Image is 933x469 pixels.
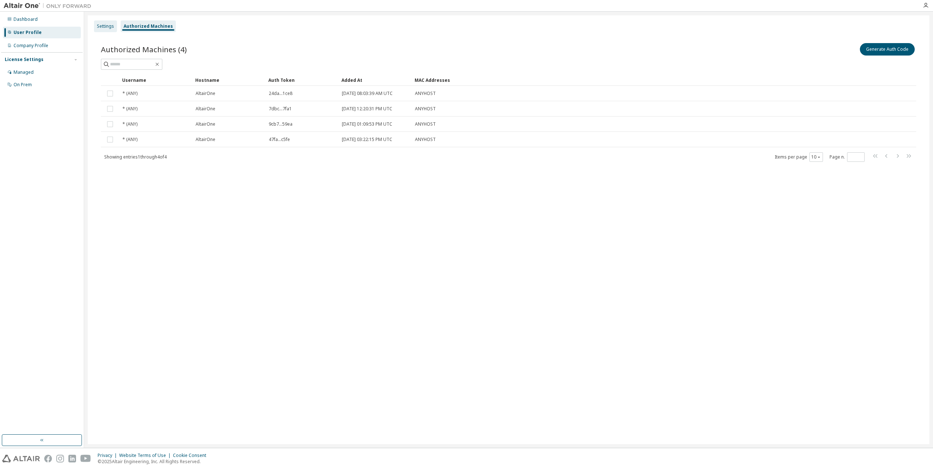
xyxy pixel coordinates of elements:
div: Username [122,74,189,86]
span: AltairOne [196,106,215,112]
span: ANYHOST [415,106,436,112]
span: ANYHOST [415,137,436,142]
span: Authorized Machines (4) [101,44,187,54]
span: [DATE] 08:03:39 AM UTC [342,91,393,96]
div: Dashboard [14,16,38,22]
span: * (ANY) [122,91,137,96]
div: Authorized Machines [124,23,173,29]
span: ANYHOST [415,121,436,127]
span: * (ANY) [122,106,137,112]
div: Auth Token [268,74,336,86]
div: License Settings [5,57,44,62]
div: On Prem [14,82,32,88]
p: © 2025 Altair Engineering, Inc. All Rights Reserved. [98,458,211,465]
span: [DATE] 12:20:31 PM UTC [342,106,392,112]
div: Company Profile [14,43,48,49]
span: 24da...1ce8 [269,91,292,96]
div: MAC Addresses [415,74,842,86]
img: facebook.svg [44,455,52,462]
div: Settings [97,23,114,29]
div: Added At [341,74,409,86]
span: Items per page [775,152,823,162]
img: instagram.svg [56,455,64,462]
button: 10 [811,154,821,160]
span: 7dbc...7fa1 [269,106,292,112]
div: Hostname [195,74,262,86]
div: Privacy [98,453,119,458]
span: ANYHOST [415,91,436,96]
img: linkedin.svg [68,455,76,462]
div: Website Terms of Use [119,453,173,458]
span: 47fa...c5fe [269,137,290,142]
div: User Profile [14,30,42,35]
img: youtube.svg [80,455,91,462]
button: Generate Auth Code [860,43,915,56]
span: * (ANY) [122,121,137,127]
div: Cookie Consent [173,453,211,458]
img: Altair One [4,2,95,9]
span: 9cb7...59ea [269,121,292,127]
span: [DATE] 03:22:15 PM UTC [342,137,392,142]
span: AltairOne [196,121,215,127]
img: altair_logo.svg [2,455,40,462]
span: Showing entries 1 through 4 of 4 [104,154,167,160]
div: Managed [14,69,34,75]
span: Page n. [830,152,865,162]
span: AltairOne [196,91,215,96]
span: AltairOne [196,137,215,142]
span: * (ANY) [122,137,137,142]
span: [DATE] 01:09:53 PM UTC [342,121,392,127]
